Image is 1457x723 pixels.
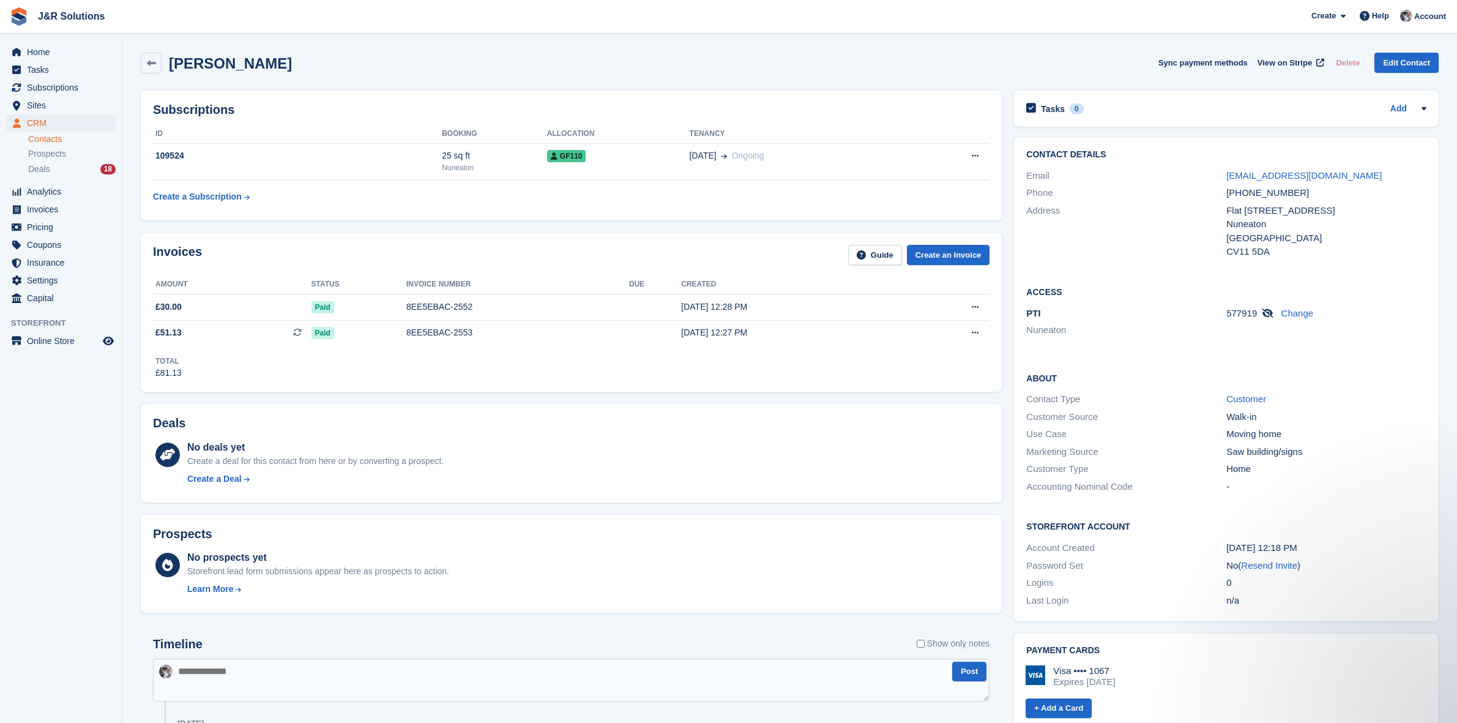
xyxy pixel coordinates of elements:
[690,149,717,162] span: [DATE]
[153,124,442,144] th: ID
[153,190,242,203] div: Create a Subscription
[1238,560,1300,571] span: ( )
[406,301,629,313] div: 8EE5EBAC-2552
[153,637,203,651] h2: Timeline
[27,114,100,132] span: CRM
[6,79,116,96] a: menu
[917,637,925,650] input: Show only notes
[28,148,66,160] span: Prospects
[187,455,444,468] div: Create a deal for this contact from here or by converting a prospect.
[1026,186,1226,200] div: Phone
[27,201,100,218] span: Invoices
[187,473,444,485] a: Create a Deal
[27,79,100,96] span: Subscriptions
[848,245,902,265] a: Guide
[732,151,764,160] span: Ongoing
[6,332,116,350] a: menu
[442,162,547,173] div: Nuneaton
[547,150,586,162] span: GF110
[1026,559,1226,573] div: Password Set
[6,61,116,78] a: menu
[1241,560,1297,571] a: Resend Invite
[27,43,100,61] span: Home
[1311,10,1336,22] span: Create
[155,326,182,339] span: £51.13
[1226,427,1426,441] div: Moving home
[547,124,690,144] th: Allocation
[1414,10,1446,23] span: Account
[33,6,110,26] a: J&R Solutions
[681,275,903,294] th: Created
[187,440,444,455] div: No deals yet
[6,43,116,61] a: menu
[1226,594,1426,608] div: n/a
[1026,576,1226,590] div: Logins
[153,149,442,162] div: 109524
[1026,646,1426,656] h2: Payment cards
[1026,285,1426,298] h2: Access
[28,133,116,145] a: Contacts
[1226,462,1426,476] div: Home
[1281,308,1314,318] a: Change
[681,301,903,313] div: [DATE] 12:28 PM
[1258,57,1312,69] span: View on Stripe
[1226,170,1382,181] a: [EMAIL_ADDRESS][DOMAIN_NAME]
[6,236,116,253] a: menu
[1226,445,1426,459] div: Saw building/signs
[1026,204,1226,259] div: Address
[6,219,116,236] a: menu
[27,219,100,236] span: Pricing
[1331,53,1365,73] button: Delete
[1253,53,1327,73] a: View on Stripe
[1026,308,1040,318] span: PTI
[1026,541,1226,555] div: Account Created
[311,301,334,313] span: Paid
[1226,576,1426,590] div: 0
[6,97,116,114] a: menu
[1026,410,1226,424] div: Customer Source
[442,149,547,162] div: 25 sq ft
[1390,102,1407,116] a: Add
[1226,231,1426,245] div: [GEOGRAPHIC_DATA]
[100,164,116,174] div: 18
[153,245,202,265] h2: Invoices
[28,163,116,176] a: Deals 18
[101,334,116,348] a: Preview store
[6,254,116,271] a: menu
[907,245,990,265] a: Create an Invoice
[6,201,116,218] a: menu
[1053,665,1115,676] div: Visa •••• 1067
[1026,392,1226,406] div: Contact Type
[1026,323,1226,337] li: Nuneaton
[1026,594,1226,608] div: Last Login
[153,103,989,117] h2: Subscriptions
[1226,217,1426,231] div: Nuneaton
[187,583,449,596] a: Learn More
[1026,665,1045,685] img: Visa Logo
[187,565,449,578] div: Storefront lead form submissions appear here as prospects to action.
[1226,559,1426,573] div: No
[27,332,100,350] span: Online Store
[11,317,122,329] span: Storefront
[442,124,547,144] th: Booking
[1226,394,1266,404] a: Customer
[6,114,116,132] a: menu
[27,290,100,307] span: Capital
[1372,10,1389,22] span: Help
[169,55,292,72] h2: [PERSON_NAME]
[6,290,116,307] a: menu
[1026,480,1226,494] div: Accounting Nominal Code
[1053,676,1115,687] div: Expires [DATE]
[1026,462,1226,476] div: Customer Type
[1026,427,1226,441] div: Use Case
[406,326,629,339] div: 8EE5EBAC-2553
[917,637,990,650] label: Show only notes
[1041,103,1065,114] h2: Tasks
[1026,150,1426,160] h2: Contact Details
[27,61,100,78] span: Tasks
[1226,480,1426,494] div: -
[1226,245,1426,259] div: CV11 5DA
[187,583,233,596] div: Learn More
[27,272,100,289] span: Settings
[1226,308,1257,318] span: 577919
